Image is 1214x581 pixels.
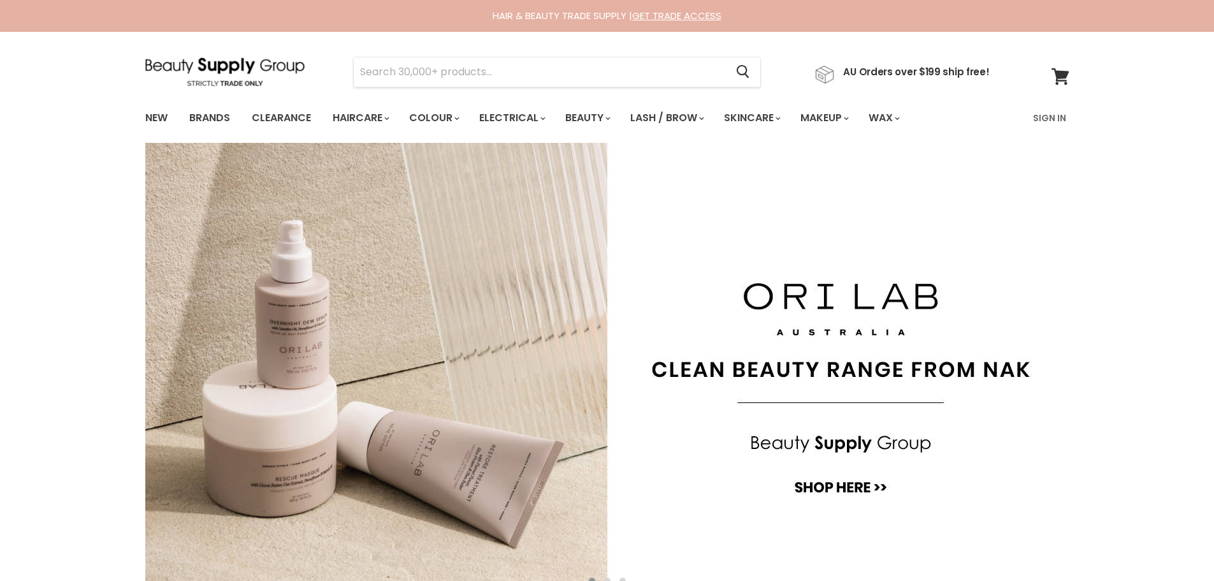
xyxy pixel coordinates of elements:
a: Haircare [323,105,397,131]
a: GET TRADE ACCESS [632,9,721,22]
a: Brands [180,105,240,131]
a: Lash / Brow [621,105,712,131]
a: New [136,105,177,131]
form: Product [353,57,761,87]
a: Skincare [714,105,788,131]
a: Wax [859,105,907,131]
a: Colour [400,105,467,131]
div: HAIR & BEAUTY TRADE SUPPLY | [129,10,1085,22]
ul: Main menu [136,99,968,136]
a: Beauty [556,105,618,131]
button: Search [726,57,760,87]
a: Sign In [1025,105,1074,131]
nav: Main [129,99,1085,136]
a: Clearance [242,105,321,131]
a: Electrical [470,105,553,131]
a: Makeup [791,105,856,131]
iframe: Gorgias live chat messenger [1150,521,1201,568]
input: Search [354,57,726,87]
